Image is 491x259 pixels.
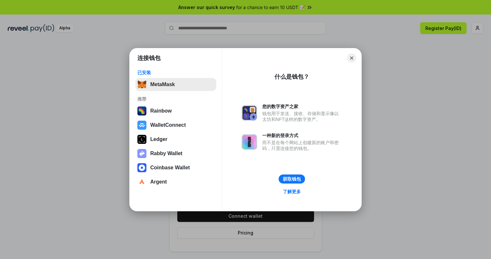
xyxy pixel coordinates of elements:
div: 已安装 [137,70,214,75]
button: Argent [135,175,216,188]
div: 获取钱包 [283,176,301,182]
img: svg+xml,%3Csvg%20width%3D%2228%22%20height%3D%2228%22%20viewBox%3D%220%200%2028%2028%22%20fill%3D... [137,121,146,130]
div: Ledger [150,136,167,142]
div: Rabby Wallet [150,151,182,156]
div: 推荐 [137,96,214,102]
div: Coinbase Wallet [150,165,190,171]
img: svg+xml,%3Csvg%20xmlns%3D%22http%3A%2F%2Fwww.w3.org%2F2000%2Fsvg%22%20fill%3D%22none%22%20viewBox... [242,105,257,121]
div: MetaMask [150,82,175,87]
h1: 连接钱包 [137,54,161,62]
img: svg+xml,%3Csvg%20xmlns%3D%22http%3A%2F%2Fwww.w3.org%2F2000%2Fsvg%22%20fill%3D%22none%22%20viewBox... [137,149,146,158]
img: svg+xml,%3Csvg%20xmlns%3D%22http%3A%2F%2Fwww.w3.org%2F2000%2Fsvg%22%20width%3D%2228%22%20height%3... [137,135,146,144]
div: 而不是在每个网站上创建新的账户和密码，只需连接您的钱包。 [262,140,342,151]
div: 钱包用于发送、接收、存储和显示像以太坊和NFT这样的数字资产。 [262,111,342,122]
div: 了解更多 [283,189,301,194]
img: svg+xml,%3Csvg%20xmlns%3D%22http%3A%2F%2Fwww.w3.org%2F2000%2Fsvg%22%20fill%3D%22none%22%20viewBox... [242,134,257,150]
img: svg+xml,%3Csvg%20fill%3D%22none%22%20height%3D%2233%22%20viewBox%3D%220%200%2035%2033%22%20width%... [137,80,146,89]
button: WalletConnect [135,119,216,132]
div: 您的数字资产之家 [262,104,342,109]
button: 获取钱包 [279,174,305,184]
div: Argent [150,179,167,185]
a: 了解更多 [279,187,305,196]
button: Ledger [135,133,216,146]
img: svg+xml,%3Csvg%20width%3D%2228%22%20height%3D%2228%22%20viewBox%3D%220%200%2028%2028%22%20fill%3D... [137,177,146,186]
div: 一种新的登录方式 [262,133,342,138]
div: Rainbow [150,108,172,114]
button: MetaMask [135,78,216,91]
button: Coinbase Wallet [135,161,216,174]
div: 什么是钱包？ [274,73,309,81]
div: WalletConnect [150,122,186,128]
button: Rainbow [135,105,216,117]
img: svg+xml,%3Csvg%20width%3D%2228%22%20height%3D%2228%22%20viewBox%3D%220%200%2028%2028%22%20fill%3D... [137,163,146,172]
button: Close [347,54,356,63]
img: svg+xml,%3Csvg%20width%3D%22120%22%20height%3D%22120%22%20viewBox%3D%220%200%20120%20120%22%20fil... [137,106,146,115]
button: Rabby Wallet [135,147,216,160]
